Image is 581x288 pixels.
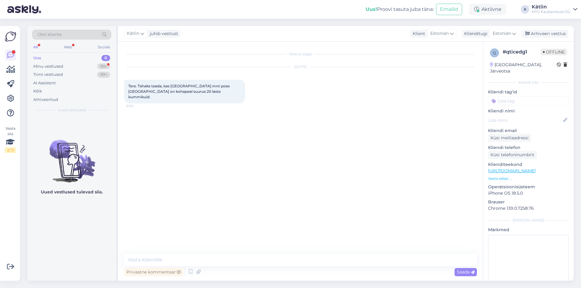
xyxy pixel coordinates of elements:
[488,80,569,85] div: Kliendi info
[488,227,569,233] p: Märkmed
[97,43,111,51] div: Socials
[493,30,511,37] span: Estonian
[366,6,377,12] b: Uus!
[32,43,39,51] div: All
[488,108,569,114] p: Kliendi nimi
[430,30,449,37] span: Estonian
[33,88,42,94] div: Kõik
[124,64,477,70] div: [DATE]
[410,31,425,37] div: Klient
[124,51,477,57] div: Vestlus algas
[469,4,506,15] div: Aktiivne
[5,147,16,153] div: 2 / 3
[436,4,462,15] button: Emailid
[488,218,569,223] div: [PERSON_NAME]
[126,104,149,108] span: 15:50
[488,89,569,95] p: Kliendi tag'id
[532,5,571,9] div: Kätlin
[488,128,569,134] p: Kliendi email
[488,184,569,190] p: Operatsioonisüsteem
[540,49,567,55] span: Offline
[457,269,474,275] span: Saada
[522,30,568,38] div: Arhiveeri vestlus
[58,107,86,113] span: Uued vestlused
[532,5,577,14] a: KätlinKPG Kaubanduse OÜ
[33,72,63,78] div: Tiimi vestlused
[5,31,16,42] img: Askly Logo
[488,151,537,159] div: Küsi telefoninumbrit
[488,134,531,142] div: Küsi meiliaadressi
[493,50,496,55] span: q
[33,55,41,61] div: Uus
[41,189,103,195] p: Uued vestlused tulevad siia.
[488,168,536,173] a: [URL][DOMAIN_NAME]
[532,9,571,14] div: KPG Kaubanduse OÜ
[101,55,110,61] div: 0
[488,161,569,168] p: Klienditeekond
[488,96,569,105] input: Lisa tag
[128,84,231,99] span: Tere. Tahaks teada, kas [GEOGRAPHIC_DATA] mnt poes [GEOGRAPHIC_DATA] on kohapeal suurus 20 laste ...
[33,97,58,103] div: Arhiveeritud
[38,31,62,38] span: Otsi kliente
[33,63,63,70] div: Minu vestlused
[127,30,139,37] span: Kätlin
[63,43,73,51] div: Web
[33,80,56,86] div: AI Assistent
[366,6,434,13] div: Proovi tasuta juba täna:
[503,48,540,56] div: # qticedg1
[490,62,557,74] div: [GEOGRAPHIC_DATA], Järveotsa
[488,199,569,205] p: Brauser
[124,268,183,276] div: Privaatne kommentaar
[27,129,116,183] img: No chats
[488,176,569,181] p: Vaata edasi ...
[488,205,569,212] p: Chrome 139.0.7258.76
[462,31,487,37] div: Klienditugi
[5,126,16,153] div: Vaata siia
[488,190,569,196] p: iPhone OS 18.5.0
[97,63,110,70] div: 99+
[147,31,178,37] div: juhib vestlust
[521,5,529,14] div: K
[97,72,110,78] div: 99+
[488,144,569,151] p: Kliendi telefon
[488,117,562,124] input: Lisa nimi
